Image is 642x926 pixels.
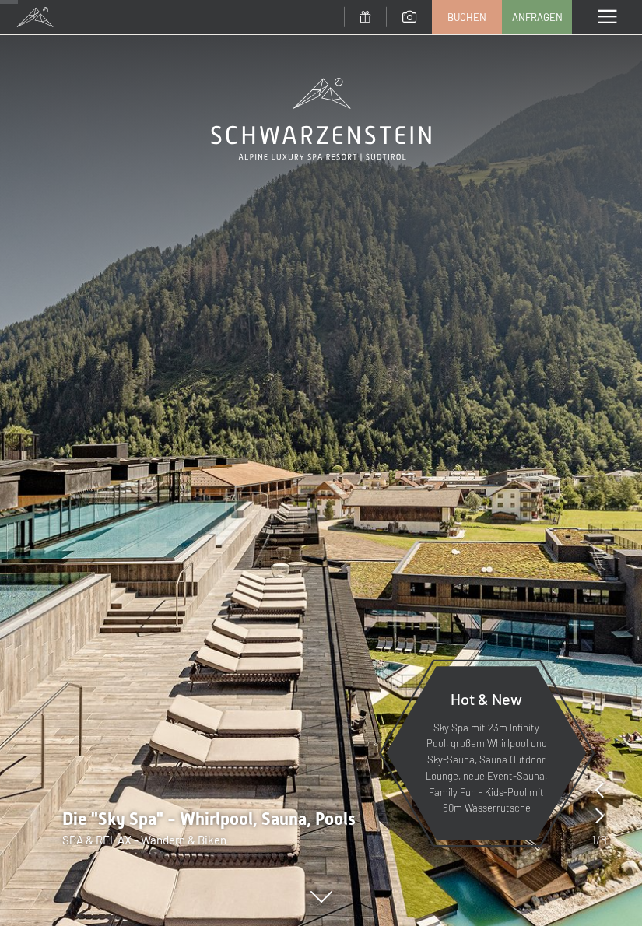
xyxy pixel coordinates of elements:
[385,665,588,840] a: Hot & New Sky Spa mit 23m Infinity Pool, großem Whirlpool und Sky-Sauna, Sauna Outdoor Lounge, ne...
[424,720,549,817] p: Sky Spa mit 23m Infinity Pool, großem Whirlpool und Sky-Sauna, Sauna Outdoor Lounge, neue Event-S...
[62,809,356,829] span: Die "Sky Spa" - Whirlpool, Sauna, Pools
[62,833,226,847] span: SPA & RELAX - Wandern & Biken
[512,10,563,24] span: Anfragen
[503,1,571,33] a: Anfragen
[601,831,607,848] span: 8
[596,831,601,848] span: /
[451,689,522,708] span: Hot & New
[433,1,501,33] a: Buchen
[447,10,486,24] span: Buchen
[591,831,596,848] span: 1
